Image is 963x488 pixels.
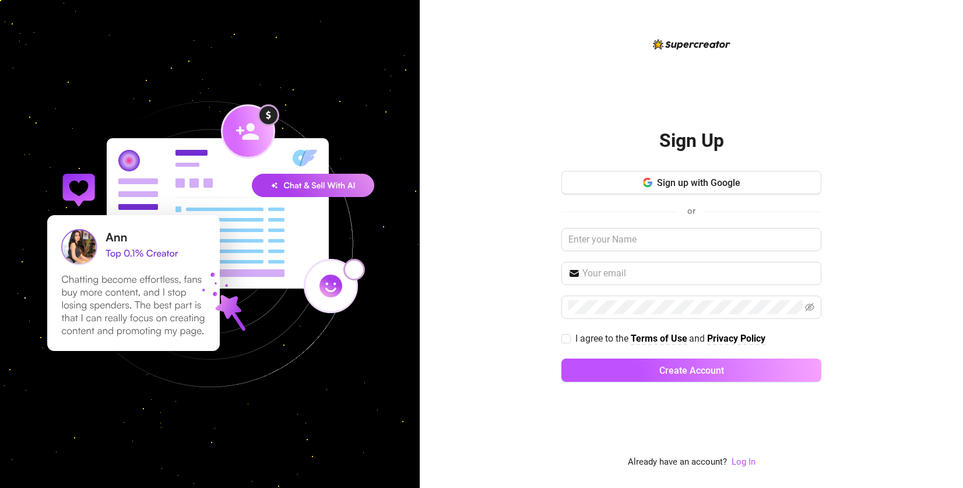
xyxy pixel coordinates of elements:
span: I agree to the [575,333,631,344]
button: Create Account [561,359,821,382]
a: Privacy Policy [707,333,765,345]
strong: Privacy Policy [707,333,765,344]
img: signup-background-D0MIrEPF.svg [8,43,412,446]
span: eye-invisible [805,303,814,312]
button: Sign up with Google [561,171,821,194]
span: Create Account [659,365,724,376]
img: logo-BBDzfeDw.svg [653,39,730,50]
span: Sign up with Google [657,177,740,188]
span: and [689,333,707,344]
input: Your email [582,266,814,280]
a: Terms of Use [631,333,687,345]
span: Already have an account? [628,455,727,469]
h2: Sign Up [659,129,724,153]
span: or [687,206,695,216]
a: Log In [732,455,755,469]
input: Enter your Name [561,228,821,251]
strong: Terms of Use [631,333,687,344]
a: Log In [732,457,755,467]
